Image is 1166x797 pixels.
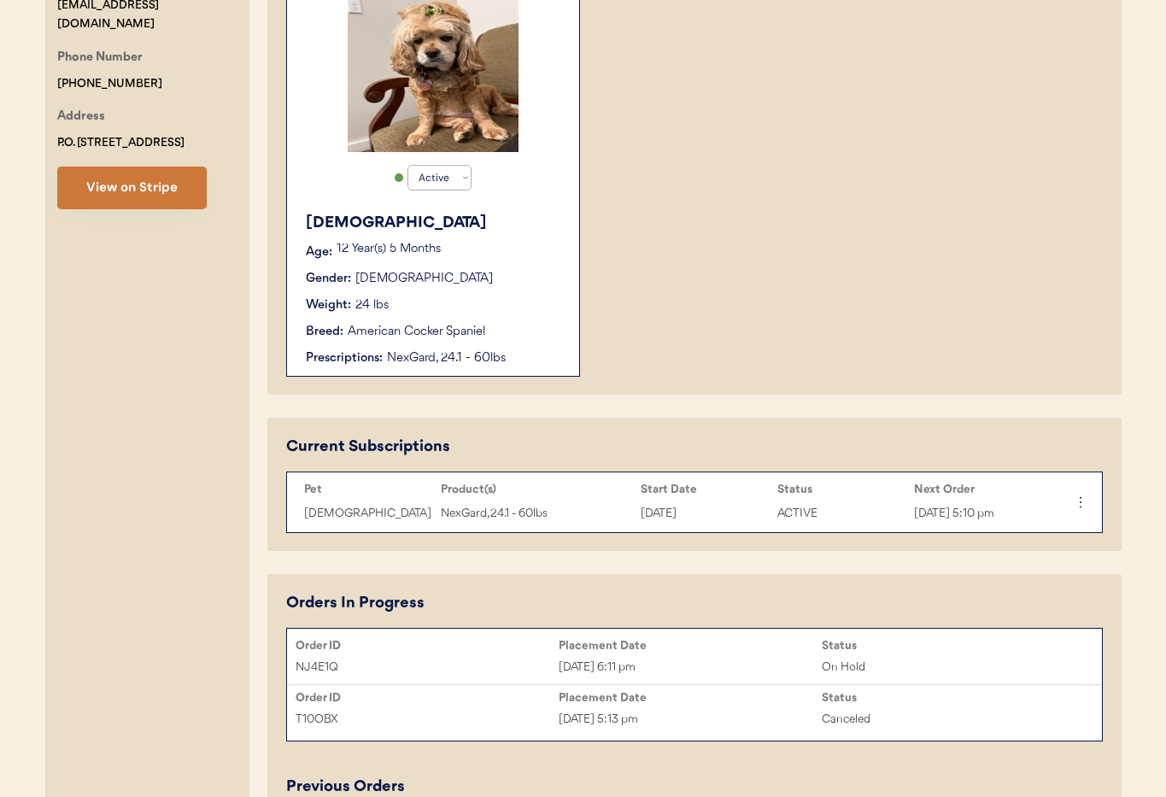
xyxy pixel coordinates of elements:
p: 12 Year(s) 5 Months [337,243,562,255]
div: [DEMOGRAPHIC_DATA] [306,212,562,235]
div: Current Subscriptions [286,436,450,459]
div: [DEMOGRAPHIC_DATA] [355,270,493,288]
div: Phone Number [57,48,143,69]
div: Gender: [306,270,351,288]
div: T10OBX [296,710,559,730]
div: Address [57,107,105,128]
div: NexGard, 24.1 - 60lbs [387,349,562,367]
div: P.O. [STREET_ADDRESS] [57,133,185,153]
div: Next Order [914,483,1042,496]
div: Age: [306,243,332,261]
div: Placement Date [559,639,822,653]
div: [DATE] 5:10 pm [914,504,1042,524]
div: Orders In Progress [286,592,425,615]
div: Pet [304,483,432,496]
div: 24 lbs [355,296,389,314]
div: NJ4E1Q [296,658,559,677]
div: Placement Date [559,691,822,705]
div: [DATE] 6:11 pm [559,658,822,677]
div: ACTIVE [777,504,905,524]
div: On Hold [822,658,1085,677]
div: Breed: [306,323,343,341]
div: [DATE] 5:13 pm [559,710,822,730]
div: Status [777,483,905,496]
div: Prescriptions: [306,349,383,367]
div: Product(s) [441,483,632,496]
div: Order ID [296,691,559,705]
div: Canceled [822,710,1085,730]
div: [DEMOGRAPHIC_DATA] [304,504,432,524]
div: Status [822,691,1085,705]
div: Weight: [306,296,351,314]
button: View on Stripe [57,167,207,209]
div: Order ID [296,639,559,653]
div: NexGard, 24.1 - 60lbs [441,504,632,524]
div: American Cocker Spaniel [348,323,485,341]
div: Start Date [641,483,769,496]
div: [DATE] [641,504,769,524]
div: [PHONE_NUMBER] [57,74,162,94]
div: Status [822,639,1085,653]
